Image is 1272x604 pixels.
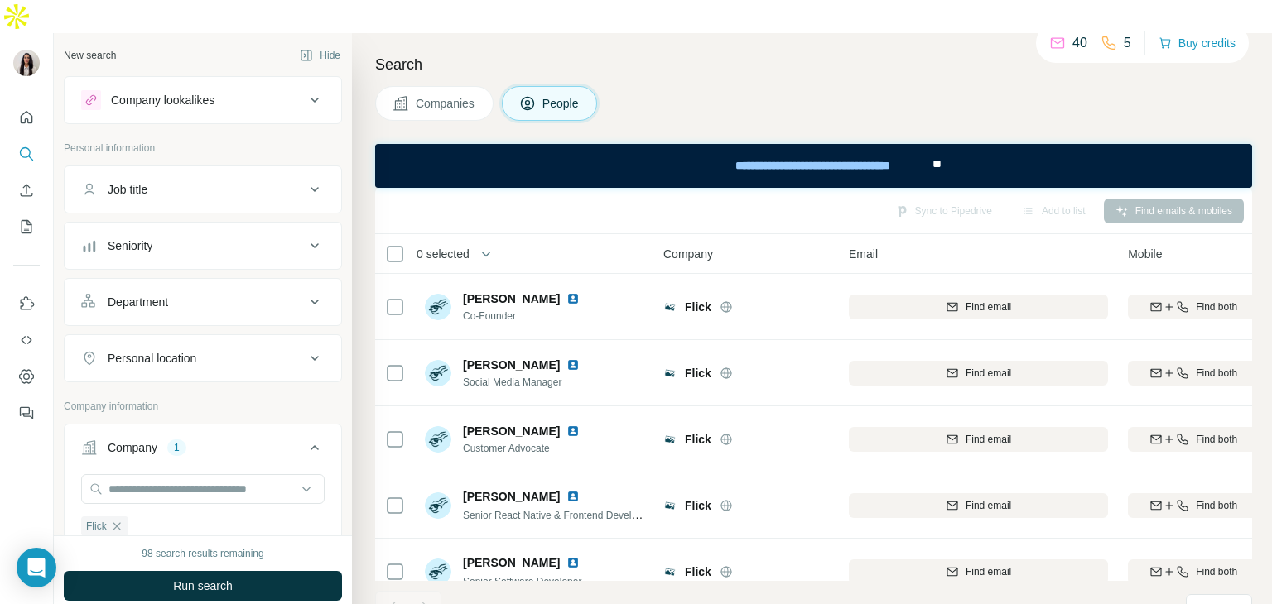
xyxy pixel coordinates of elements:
button: Hide [288,43,352,68]
span: [PERSON_NAME] [463,357,560,373]
button: Company lookalikes [65,80,341,120]
img: Avatar [425,294,451,320]
span: Find email [966,498,1011,513]
span: [PERSON_NAME] [463,423,560,439]
img: Logo of Flick [663,300,677,314]
span: Find both [1196,432,1237,447]
button: Find both [1128,295,1259,319]
span: Run search [173,578,233,594]
button: Find email [849,361,1108,386]
div: Company [108,439,157,456]
button: Personal location [65,338,341,378]
button: Find email [849,427,1108,452]
button: Run search [64,571,342,601]
button: Find email [849,493,1108,518]
div: Company lookalikes [111,92,214,108]
button: Dashboard [13,362,40,391]
img: LinkedIn logo [566,490,580,503]
button: Find both [1128,559,1259,584]
img: Avatar [425,426,451,453]
div: Department [108,294,168,310]
button: Enrich CSV [13,175,40,205]
button: Use Surfe on LinkedIn [13,289,40,319]
div: New search [64,48,116,63]
button: Search [13,139,40,169]
span: 0 selected [417,246,470,262]
p: Personal information [64,141,342,156]
div: 1 [167,440,186,455]
span: Flick [685,365,711,381]
button: Job title [65,170,341,209]
button: Find email [849,295,1108,319]
button: Find email [849,559,1108,584]
p: 5 [1124,33,1131,53]
h4: Search [375,53,1252,76]
span: Find email [966,366,1011,381]
span: Find both [1196,366,1237,381]
span: Find both [1196,300,1237,314]
button: Find both [1128,493,1259,518]
img: Avatar [425,492,451,519]
img: LinkedIn logo [566,556,580,569]
span: [PERSON_NAME] [463,554,560,571]
button: Seniority [65,226,341,266]
span: [PERSON_NAME] [463,488,560,505]
div: Open Intercom Messenger [17,548,56,587]
img: LinkedIn logo [566,424,580,438]
button: Use Surfe API [13,325,40,355]
span: Flick [685,299,711,315]
button: Find both [1128,361,1259,386]
span: Mobile [1128,246,1162,262]
img: Avatar [13,50,40,76]
span: Flick [685,497,711,514]
span: People [542,95,581,112]
img: LinkedIn logo [566,358,580,372]
img: Logo of Flick [663,499,677,512]
span: Flick [86,519,107,534]
button: Company1 [65,428,341,474]
p: Company information [64,399,342,414]
span: Senior Software Developer [463,576,581,587]
span: Flick [685,563,711,580]
img: Logo of Flick [663,565,677,578]
button: Find both [1128,427,1259,452]
span: Find email [966,300,1011,314]
img: Avatar [425,360,451,386]
div: Seniority [108,237,152,254]
div: Personal location [108,350,196,367]
img: Logo of Flick [663,367,677,380]
button: My lists [13,212,40,242]
span: Senior React Native & Frontend Developer [463,508,651,521]
iframe: Banner [375,144,1252,188]
span: [PERSON_NAME] [463,290,560,307]
div: 98 search results remaining [142,546,263,561]
span: Companies [416,95,476,112]
span: Co-Founder [463,309,586,324]
span: Email [849,246,878,262]
span: Find email [966,432,1011,447]
span: Find both [1196,564,1237,579]
button: Department [65,282,341,322]
span: Find email [966,564,1011,579]
span: Find both [1196,498,1237,513]
button: Buy credits [1159,31,1236,55]
img: LinkedIn logo [566,292,580,305]
span: Social Media Manager [463,375,586,390]
div: Job title [108,181,147,198]
img: Logo of Flick [663,433,677,446]
span: Company [663,246,713,262]
span: Flick [685,431,711,448]
p: 40 [1072,33,1087,53]
img: Avatar [425,558,451,585]
span: Customer Advocate [463,441,586,456]
button: Feedback [13,398,40,428]
button: Quick start [13,103,40,132]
